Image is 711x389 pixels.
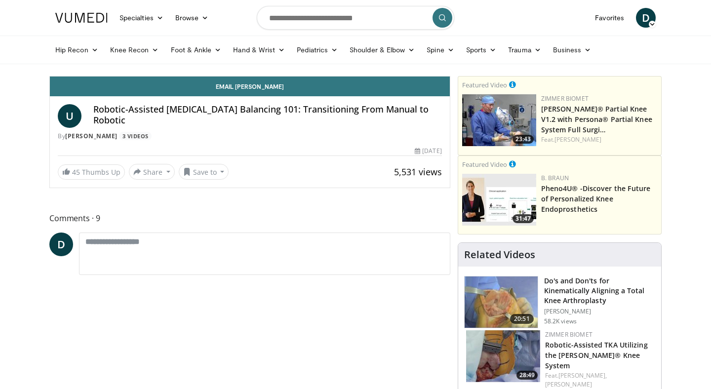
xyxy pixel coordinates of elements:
a: Hip Recon [49,40,104,60]
a: Spine [421,40,460,60]
a: Specialties [114,8,169,28]
a: 45 Thumbs Up [58,164,125,180]
img: VuMedi Logo [55,13,108,23]
img: 2c749dd2-eaed-4ec0-9464-a41d4cc96b76.150x105_q85_crop-smart_upscale.jpg [462,174,536,226]
div: Feat. [545,371,653,389]
span: 31:47 [513,214,534,223]
a: 3 Videos [119,132,152,140]
small: Featured Video [462,80,507,89]
a: Knee Recon [104,40,165,60]
a: Pheno4U® -Discover the Future of Personalized Knee Endoprosthetics [541,184,651,214]
h4: Related Videos [464,249,535,261]
button: Save to [179,164,229,180]
a: 31:47 [462,174,536,226]
span: 20:51 [510,314,534,324]
a: Business [547,40,597,60]
a: Robotic-Assisted TKA Utilizing the [PERSON_NAME]® Knee System [545,340,648,370]
a: [PERSON_NAME], [558,371,607,380]
button: Share [129,164,175,180]
a: Favorites [589,8,630,28]
small: Featured Video [462,160,507,169]
a: Zimmer Biomet [541,94,589,103]
h3: Do's and Don'ts for Kinematically Aligning a Total Knee Arthroplasty [544,276,655,306]
span: 23:43 [513,135,534,144]
a: D [49,233,73,256]
a: B. Braun [541,174,569,182]
a: Hand & Wrist [227,40,291,60]
a: [PERSON_NAME] [545,380,592,389]
img: 99b1778f-d2b2-419a-8659-7269f4b428ba.150x105_q85_crop-smart_upscale.jpg [462,94,536,146]
input: Search topics, interventions [257,6,454,30]
a: Browse [169,8,215,28]
a: Sports [460,40,503,60]
a: Foot & Ankle [165,40,228,60]
img: howell_knee_1.png.150x105_q85_crop-smart_upscale.jpg [465,276,538,328]
a: 28:49 [466,330,540,382]
div: By [58,132,442,141]
a: [PERSON_NAME] [65,132,118,140]
a: Shoulder & Elbow [344,40,421,60]
p: [PERSON_NAME] [544,308,655,315]
a: 20:51 Do's and Don'ts for Kinematically Aligning a Total Knee Arthroplasty [PERSON_NAME] 58.2K views [464,276,655,328]
a: Zimmer Biomet [545,330,592,339]
a: 23:43 [462,94,536,146]
div: Feat. [541,135,657,144]
a: D [636,8,656,28]
a: Email [PERSON_NAME] [50,77,450,96]
span: 5,531 views [394,166,442,178]
a: U [58,104,81,128]
img: 8628d054-67c0-4db7-8e0b-9013710d5e10.150x105_q85_crop-smart_upscale.jpg [466,330,540,382]
div: [DATE] [415,147,441,156]
a: [PERSON_NAME] [554,135,601,144]
span: Comments 9 [49,212,450,225]
a: Trauma [502,40,547,60]
span: 45 [72,167,80,177]
p: 58.2K views [544,317,577,325]
a: [PERSON_NAME]® Partial Knee V1.2 with Persona® Partial Knee System Full Surgi… [541,104,652,134]
span: 28:49 [516,371,538,380]
h4: Robotic-Assisted [MEDICAL_DATA] Balancing 101: Transitioning From Manual to Robotic [93,104,442,125]
a: Pediatrics [291,40,344,60]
